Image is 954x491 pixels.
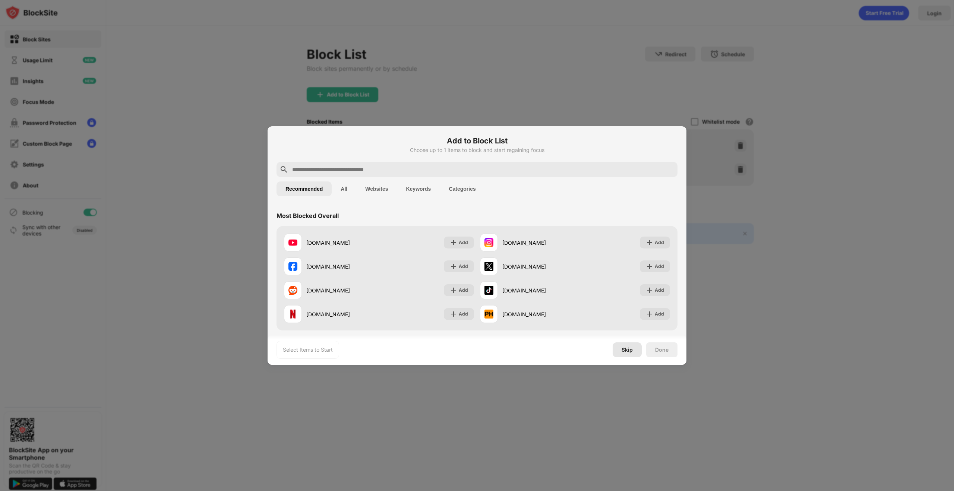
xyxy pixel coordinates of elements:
img: favicons [288,262,297,271]
img: favicons [484,262,493,271]
div: [DOMAIN_NAME] [502,239,575,247]
img: favicons [484,238,493,247]
div: Skip [622,347,633,353]
div: [DOMAIN_NAME] [306,239,379,247]
div: Choose up to 1 items to block and start regaining focus [277,147,677,153]
img: favicons [484,310,493,319]
div: Add [655,239,664,246]
div: Add [655,310,664,318]
h6: Add to Block List [277,135,677,146]
div: Add [459,310,468,318]
div: Add [459,263,468,270]
img: favicons [288,310,297,319]
div: [DOMAIN_NAME] [306,286,379,294]
img: favicons [288,286,297,295]
div: [DOMAIN_NAME] [502,263,575,270]
div: Add [459,286,468,294]
div: Add [459,239,468,246]
div: Add [655,263,664,270]
div: Add [655,286,664,294]
button: Websites [356,181,397,196]
div: Done [655,347,669,353]
div: [DOMAIN_NAME] [306,263,379,270]
img: favicons [484,286,493,295]
div: [DOMAIN_NAME] [306,310,379,318]
button: Categories [440,181,484,196]
button: Recommended [277,181,332,196]
div: Most Blocked Overall [277,212,339,219]
div: [DOMAIN_NAME] [502,310,575,318]
div: [DOMAIN_NAME] [502,286,575,294]
img: search.svg [279,165,288,174]
button: Keywords [397,181,440,196]
div: Select Items to Start [283,346,333,354]
img: favicons [288,238,297,247]
button: All [332,181,356,196]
